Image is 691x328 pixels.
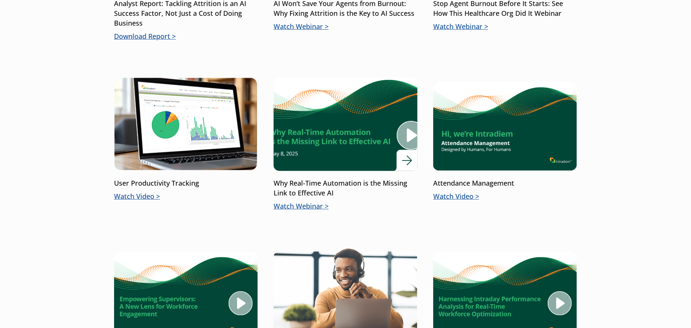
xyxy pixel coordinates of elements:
[114,192,258,201] p: Watch Video
[274,78,417,211] a: Why Real-Time Automation is the Missing Link to Effective AIWatch Webinar
[433,178,577,188] p: Attendance Management
[433,78,577,201] a: Attendance ManagementWatch Video
[274,178,417,198] p: Why Real-Time Automation is the Missing Link to Effective AI
[433,192,577,201] p: Watch Video
[274,201,417,211] p: Watch Webinar
[274,22,417,32] p: Watch Webinar
[114,32,258,41] p: Download Report
[433,22,577,32] p: Watch Webinar
[114,178,258,188] p: User Productivity Tracking
[114,78,258,201] a: User Productivity TrackingWatch Video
